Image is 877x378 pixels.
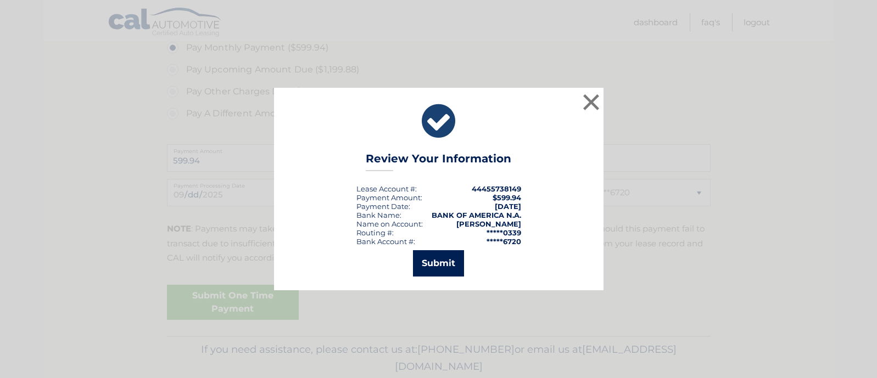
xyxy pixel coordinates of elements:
[472,184,521,193] strong: 44455738149
[356,211,401,219] div: Bank Name:
[356,202,410,211] div: :
[356,228,394,237] div: Routing #:
[432,211,521,219] strong: BANK OF AMERICA N.A.
[413,250,464,277] button: Submit
[356,184,417,193] div: Lease Account #:
[366,152,511,171] h3: Review Your Information
[495,202,521,211] span: [DATE]
[356,237,415,246] div: Bank Account #:
[356,219,423,228] div: Name on Account:
[356,193,422,202] div: Payment Amount:
[580,91,602,113] button: ×
[493,193,521,202] span: $599.94
[456,219,521,228] strong: [PERSON_NAME]
[356,202,409,211] span: Payment Date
